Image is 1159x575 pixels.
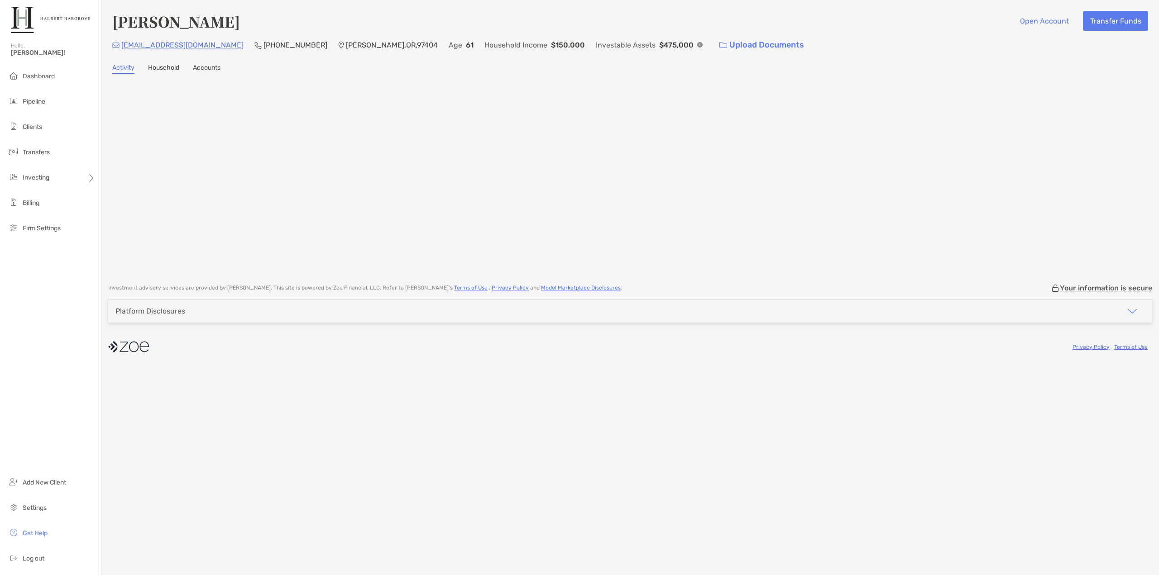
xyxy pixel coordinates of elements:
img: get-help icon [8,527,19,538]
span: [PERSON_NAME]! [11,49,96,57]
a: Model Marketplace Disclosures [541,285,621,291]
img: icon arrow [1127,306,1138,317]
button: Open Account [1013,11,1076,31]
span: Clients [23,123,42,131]
a: Upload Documents [714,35,810,55]
img: dashboard icon [8,70,19,81]
img: billing icon [8,197,19,208]
p: 61 [466,39,474,51]
img: settings icon [8,502,19,513]
img: Zoe Logo [11,4,90,36]
img: company logo [108,337,149,357]
p: Household Income [484,39,547,51]
span: Add New Client [23,479,66,486]
a: Household [148,64,179,74]
img: transfers icon [8,146,19,157]
img: Info Icon [697,42,703,48]
a: Privacy Policy [1073,344,1110,350]
img: add_new_client icon [8,476,19,487]
a: Accounts [193,64,220,74]
img: button icon [719,42,727,48]
p: Your information is secure [1060,284,1152,292]
p: $475,000 [659,39,694,51]
p: [PERSON_NAME] , OR , 97404 [346,39,438,51]
span: Dashboard [23,72,55,80]
img: Phone Icon [254,42,262,49]
img: Email Icon [112,43,120,48]
img: firm-settings icon [8,222,19,233]
span: Settings [23,504,47,512]
span: Get Help [23,529,48,537]
div: Platform Disclosures [115,307,185,315]
span: Log out [23,555,44,562]
a: Activity [112,64,134,74]
img: investing icon [8,171,19,182]
span: Investing [23,174,49,181]
p: Investment advisory services are provided by [PERSON_NAME] . This site is powered by Zoe Financia... [108,285,622,291]
p: [PHONE_NUMBER] [263,39,327,51]
button: Transfer Funds [1083,11,1148,31]
a: Terms of Use [454,285,488,291]
img: logout icon [8,552,19,563]
h4: [PERSON_NAME] [112,11,240,32]
span: Pipeline [23,98,45,105]
p: Age [449,39,462,51]
p: Investable Assets [596,39,656,51]
span: Transfers [23,148,50,156]
img: Location Icon [338,42,344,49]
span: Firm Settings [23,224,61,232]
p: [EMAIL_ADDRESS][DOMAIN_NAME] [121,39,244,51]
span: Billing [23,199,39,207]
img: clients icon [8,121,19,132]
img: pipeline icon [8,95,19,106]
a: Privacy Policy [492,285,529,291]
p: $150,000 [551,39,585,51]
a: Terms of Use [1114,344,1148,350]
